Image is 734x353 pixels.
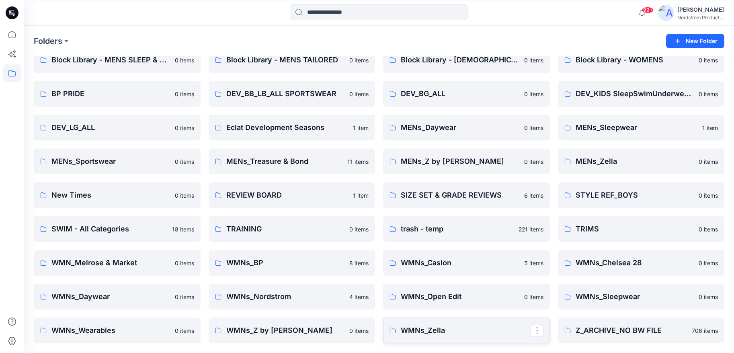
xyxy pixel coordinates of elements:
[383,115,550,140] a: MENs_Daywear0 items
[677,14,724,21] div: Nordstrom Product...
[576,190,694,201] p: STYLE REF_BOYS
[34,81,201,107] a: BP PRIDE0 items
[524,293,543,301] p: 0 items
[383,250,550,276] a: WMNs_Caslon5 items
[699,259,718,267] p: 0 items
[401,88,519,99] p: DEV_BG_ALL
[34,216,201,242] a: SWIM - All Categories18 items
[349,90,369,98] p: 0 items
[642,7,654,13] span: 99+
[51,54,170,66] p: Block Library - MENS SLEEP & UNDERWEAR
[401,190,519,201] p: SIZE SET & GRADE REVIEWS
[558,284,725,310] a: WMNs_Sleepwear0 items
[524,56,543,64] p: 0 items
[383,318,550,343] a: WMNs_Zella
[576,122,698,133] p: MENs_Sleepwear
[519,225,543,233] p: 221 items
[209,182,375,208] a: REVIEW BOARD1 item
[175,326,194,335] p: 0 items
[576,54,694,66] p: Block Library - WOMENS
[353,191,369,200] p: 1 item
[209,216,375,242] a: TRAINING0 items
[175,191,194,200] p: 0 items
[558,216,725,242] a: TRIMS0 items
[226,156,343,167] p: MENs_Treasure & Bond
[209,81,375,107] a: DEV_BB_LB_ALL SPORTSWEAR0 items
[558,47,725,73] a: Block Library - WOMENS0 items
[401,257,519,268] p: WMNs_Caslon
[226,325,345,336] p: WMNs_Z by [PERSON_NAME]
[383,149,550,174] a: MENs_Z by [PERSON_NAME]0 items
[209,115,375,140] a: Eclat Development Seasons1 item
[524,191,543,200] p: 6 items
[383,81,550,107] a: DEV_BG_ALL0 items
[172,225,194,233] p: 18 items
[558,81,725,107] a: DEV_KIDS SleepSwimUnderwear_ALL0 items
[401,156,519,167] p: MENs_Z by [PERSON_NAME]
[558,250,725,276] a: WMNs_Chelsea 280 items
[699,225,718,233] p: 0 items
[383,216,550,242] a: trash - temp221 items
[34,149,201,174] a: MENs_Sportswear0 items
[576,156,694,167] p: MENs_Zella
[558,115,725,140] a: MENs_Sleepwear1 item
[209,284,375,310] a: WMNs_Nordstrom4 items
[524,259,543,267] p: 5 items
[558,149,725,174] a: MENs_Zella0 items
[34,250,201,276] a: WMN_Melrose & Market0 items
[209,47,375,73] a: Block Library - MENS TAILORED0 items
[699,90,718,98] p: 0 items
[401,223,514,235] p: trash - temp
[576,88,694,99] p: DEV_KIDS SleepSwimUnderwear_ALL
[51,257,170,268] p: WMN_Melrose & Market
[226,223,345,235] p: TRAINING
[349,56,369,64] p: 0 items
[692,326,718,335] p: 706 items
[226,88,345,99] p: DEV_BB_LB_ALL SPORTSWEAR
[175,293,194,301] p: 0 items
[34,318,201,343] a: WMNs_Wearables0 items
[401,325,531,336] p: WMNs_Zella
[51,190,170,201] p: New Times
[175,259,194,267] p: 0 items
[226,122,349,133] p: Eclat Development Seasons
[51,223,167,235] p: SWIM - All Categories
[666,34,724,48] button: New Folder
[349,293,369,301] p: 4 items
[34,47,201,73] a: Block Library - MENS SLEEP & UNDERWEAR0 items
[51,88,170,99] p: BP PRIDE
[401,122,519,133] p: MENs_Daywear
[702,124,718,132] p: 1 item
[175,90,194,98] p: 0 items
[226,257,345,268] p: WMNs_BP
[699,56,718,64] p: 0 items
[401,291,519,302] p: WMNs_Open Edit
[383,284,550,310] a: WMNs_Open Edit0 items
[226,190,349,201] p: REVIEW BOARD
[34,115,201,140] a: DEV_LG_ALL0 items
[51,122,170,133] p: DEV_LG_ALL
[677,5,724,14] div: [PERSON_NAME]
[576,325,687,336] p: Z_ARCHIVE_NO BW FILE
[209,250,375,276] a: WMNs_BP8 items
[524,157,543,166] p: 0 items
[175,56,194,64] p: 0 items
[349,225,369,233] p: 0 items
[34,35,62,47] a: Folders
[699,157,718,166] p: 0 items
[209,318,375,343] a: WMNs_Z by [PERSON_NAME]0 items
[51,325,170,336] p: WMNs_Wearables
[175,124,194,132] p: 0 items
[558,318,725,343] a: Z_ARCHIVE_NO BW FILE706 items
[51,156,170,167] p: MENs_Sportswear
[558,182,725,208] a: STYLE REF_BOYS0 items
[349,326,369,335] p: 0 items
[658,5,674,21] img: avatar
[383,182,550,208] a: SIZE SET & GRADE REVIEWS6 items
[226,54,345,66] p: Block Library - MENS TAILORED
[349,259,369,267] p: 8 items
[51,291,170,302] p: WMNs_Daywear
[576,257,694,268] p: WMNs_Chelsea 28
[353,124,369,132] p: 1 item
[383,47,550,73] a: Block Library - [DEMOGRAPHIC_DATA] MENS - MISSY0 items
